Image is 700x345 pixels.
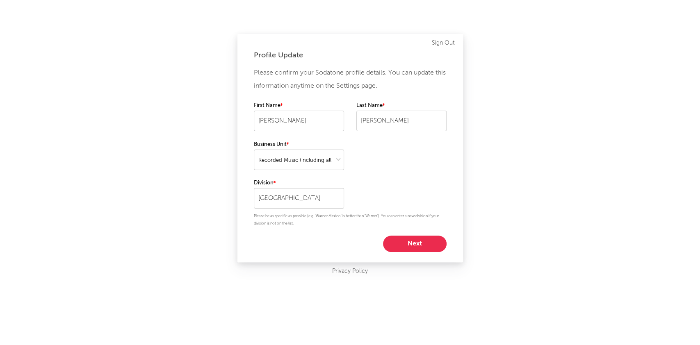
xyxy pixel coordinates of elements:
[254,66,447,93] p: Please confirm your Sodatone profile details. You can update this information anytime on the Sett...
[356,111,447,131] input: Your last name
[254,213,447,227] p: Please be as specific as possible (e.g. 'Warner Mexico' is better than 'Warner'). You can enter a...
[432,38,455,48] a: Sign Out
[356,101,447,111] label: Last Name
[254,111,344,131] input: Your first name
[254,188,344,209] input: Your division
[332,266,368,277] a: Privacy Policy
[254,50,447,60] div: Profile Update
[383,236,447,252] button: Next
[254,101,344,111] label: First Name
[254,140,344,150] label: Business Unit
[254,178,344,188] label: Division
